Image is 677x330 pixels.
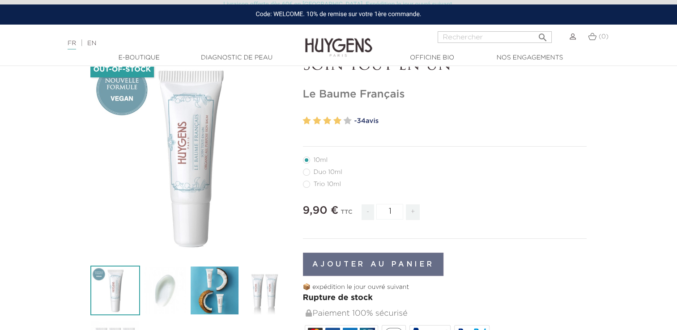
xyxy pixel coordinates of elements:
[303,114,311,127] label: 1
[303,169,353,176] label: Duo 10ml
[303,58,587,75] p: SOIN TOUT-EN-UN
[305,304,587,323] div: Paiement 100% sécurisé
[354,114,587,128] a: -34avis
[68,40,76,50] a: FR
[303,283,587,292] p: 📦 expédition le jour ouvré suivant
[90,62,154,77] li: Out-of-Stock
[323,114,331,127] label: 3
[362,204,374,220] span: -
[63,38,275,49] div: |
[341,203,352,227] div: TTC
[303,205,339,216] span: 9,90 €
[313,114,321,127] label: 2
[535,29,551,41] button: 
[406,204,420,220] span: +
[485,53,575,63] a: Nos engagements
[438,31,552,43] input: Rechercher
[87,40,96,47] a: EN
[303,253,444,276] button: Ajouter au panier
[344,114,352,127] label: 5
[303,157,338,164] label: 10ml
[387,53,477,63] a: Officine Bio
[306,309,312,317] img: Paiement 100% sécurisé
[303,88,587,101] h1: Le Baume Français
[376,204,403,220] input: Quantité
[239,266,289,315] img: Duo de Baumes Français
[192,53,281,63] a: Diagnostic de peau
[190,266,239,315] img: Le Baume Français
[305,24,372,58] img: Huygens
[94,53,184,63] a: E-Boutique
[303,181,352,188] label: Trio 10ml
[303,294,373,302] span: Rupture de stock
[333,114,341,127] label: 4
[357,118,366,124] span: 34
[537,30,548,40] i: 
[599,34,609,40] span: (0)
